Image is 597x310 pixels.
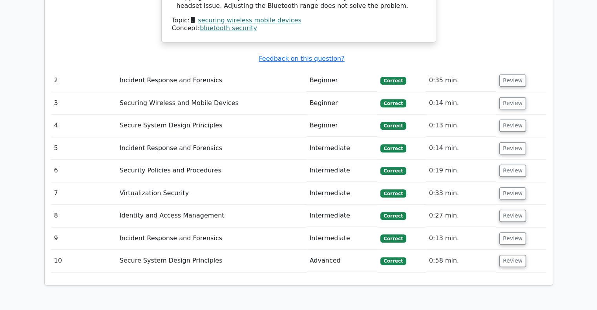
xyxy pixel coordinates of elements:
a: securing wireless mobile devices [198,16,301,24]
span: Correct [380,234,406,242]
td: Identity and Access Management [117,205,307,227]
button: Review [499,187,526,199]
span: Correct [380,122,406,130]
td: Intermediate [307,160,378,182]
td: 9 [51,227,117,250]
td: 7 [51,182,117,205]
td: 4 [51,114,117,137]
button: Review [499,232,526,245]
td: Secure System Design Principles [117,250,307,272]
td: Intermediate [307,227,378,250]
td: Intermediate [307,182,378,205]
td: Secure System Design Principles [117,114,307,137]
td: 0:13 min. [426,227,496,250]
td: 0:27 min. [426,205,496,227]
td: Beginner [307,69,378,92]
span: Correct [380,212,406,220]
span: Correct [380,167,406,175]
button: Review [499,97,526,109]
span: Correct [380,144,406,152]
td: 6 [51,160,117,182]
button: Review [499,165,526,177]
div: Topic: [172,16,425,25]
td: Intermediate [307,137,378,160]
button: Review [499,120,526,132]
td: Advanced [307,250,378,272]
button: Review [499,142,526,154]
td: Security Policies and Procedures [117,160,307,182]
span: Correct [380,77,406,85]
td: 2 [51,69,117,92]
td: Incident Response and Forensics [117,69,307,92]
td: 3 [51,92,117,114]
button: Review [499,210,526,222]
td: 8 [51,205,117,227]
a: Feedback on this question? [259,55,344,62]
td: Intermediate [307,205,378,227]
td: 0:14 min. [426,137,496,160]
td: 0:14 min. [426,92,496,114]
span: Correct [380,189,406,197]
div: Concept: [172,24,425,33]
td: 0:33 min. [426,182,496,205]
button: Review [499,74,526,87]
td: Beginner [307,92,378,114]
td: Incident Response and Forensics [117,227,307,250]
a: bluetooth security [200,24,257,32]
td: 5 [51,137,117,160]
td: 0:58 min. [426,250,496,272]
td: 0:35 min. [426,69,496,92]
span: Correct [380,257,406,265]
td: Virtualization Security [117,182,307,205]
td: Beginner [307,114,378,137]
td: 0:19 min. [426,160,496,182]
td: Securing Wireless and Mobile Devices [117,92,307,114]
span: Correct [380,99,406,107]
td: 0:13 min. [426,114,496,137]
td: Incident Response and Forensics [117,137,307,160]
button: Review [499,255,526,267]
td: 10 [51,250,117,272]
